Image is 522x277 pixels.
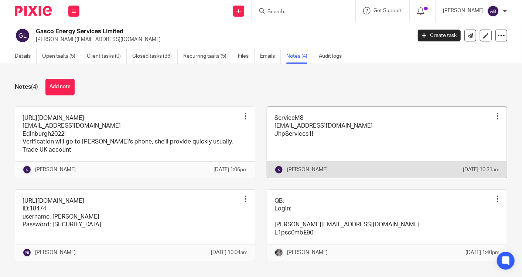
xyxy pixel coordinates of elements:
span: Get Support [373,8,402,13]
p: [PERSON_NAME] [287,166,328,173]
a: Notes (4) [286,49,313,64]
a: Recurring tasks (5) [183,49,232,64]
p: [PERSON_NAME][EMAIL_ADDRESS][DOMAIN_NAME] [36,36,407,43]
img: svg%3E [15,28,30,43]
span: (4) [31,84,38,90]
p: [DATE] 10:31am [463,166,499,173]
a: Details [15,49,37,64]
input: Search [267,9,333,16]
a: Client tasks (0) [87,49,127,64]
img: svg%3E [23,165,31,174]
img: svg%3E [274,165,283,174]
button: Add note [45,79,75,95]
p: [DATE] 1:06pm [214,166,248,173]
a: Create task [418,30,461,41]
img: svg%3E [487,5,499,17]
p: [PERSON_NAME] [35,249,76,256]
a: Closed tasks (36) [132,49,178,64]
h1: Notes [15,83,38,91]
a: Files [238,49,255,64]
img: svg%3E [23,248,31,257]
a: Audit logs [319,49,347,64]
p: [DATE] 1:40pm [465,249,499,256]
a: Open tasks (5) [42,49,81,64]
p: [PERSON_NAME] [35,166,76,173]
h2: Gasco Energy Services Limited [36,28,332,36]
p: [PERSON_NAME] [287,249,328,256]
a: Emails [260,49,281,64]
p: [PERSON_NAME] [443,7,484,14]
img: Pixie [15,6,52,16]
img: -%20%20-%20studio@ingrained.co.uk%20for%20%20-20220223%20at%20101413%20-%201W1A2026.jpg [274,248,283,257]
p: [DATE] 10:04am [211,249,248,256]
